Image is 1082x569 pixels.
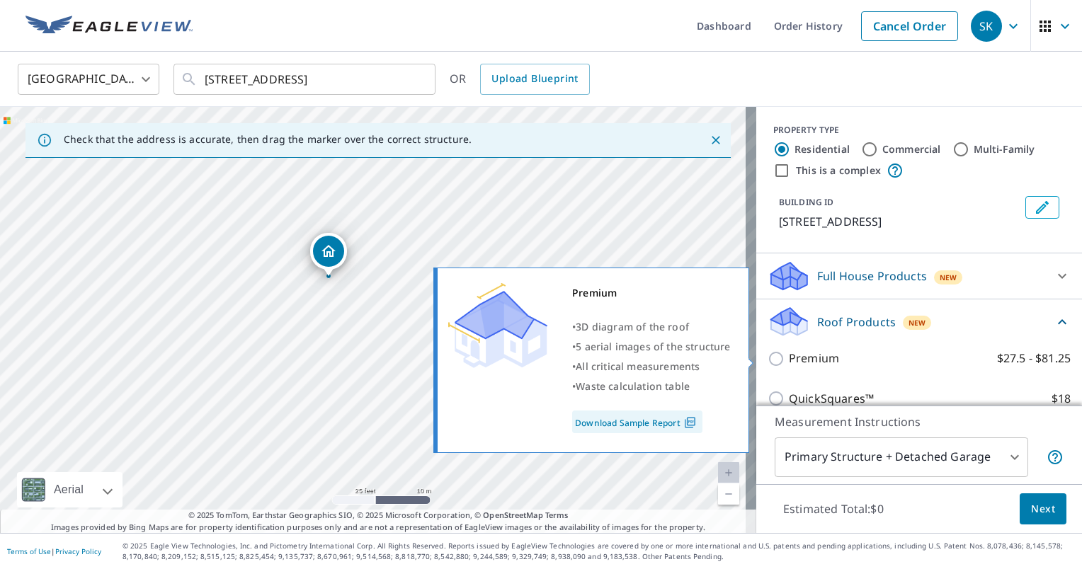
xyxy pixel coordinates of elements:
span: New [940,272,957,283]
p: $27.5 - $81.25 [997,350,1071,367]
span: Waste calculation table [576,379,690,393]
a: Terms of Use [7,546,51,556]
label: Commercial [882,142,941,156]
div: • [572,337,731,357]
input: Search by address or latitude-longitude [205,59,406,99]
p: [STREET_ADDRESS] [779,213,1020,230]
span: Upload Blueprint [491,70,578,88]
span: Your report will include the primary structure and a detached garage if one exists. [1047,449,1064,466]
p: Premium [789,350,839,367]
p: BUILDING ID [779,196,833,208]
a: Current Level 20, Zoom In Disabled [718,462,739,483]
a: Download Sample Report [572,410,702,433]
span: Next [1031,500,1055,518]
a: Current Level 20, Zoom Out [718,483,739,505]
div: [GEOGRAPHIC_DATA] [18,59,159,99]
p: Measurement Instructions [775,413,1064,430]
img: EV Logo [25,16,193,37]
p: Check that the address is accurate, then drag the marker over the correct structure. [64,133,472,146]
span: New [909,317,926,328]
span: All critical measurements [576,360,700,373]
div: • [572,317,731,337]
p: $18 [1052,390,1071,408]
div: Roof ProductsNew [768,305,1071,338]
a: Upload Blueprint [480,64,589,95]
span: 3D diagram of the roof [576,320,689,333]
span: © 2025 TomTom, Earthstar Geographics SIO, © 2025 Microsoft Corporation, © [188,510,569,522]
label: This is a complex [796,163,881,178]
div: Full House ProductsNew [768,259,1071,293]
p: © 2025 Eagle View Technologies, Inc. and Pictometry International Corp. All Rights Reserved. Repo... [123,541,1075,562]
div: Premium [572,283,731,303]
p: Full House Products [817,268,927,284]
div: OR [450,64,590,95]
button: Close [707,131,725,149]
div: SK [971,11,1002,42]
div: • [572,357,731,377]
p: Roof Products [817,314,896,331]
p: QuickSquares™ [789,390,874,408]
div: Aerial [17,472,123,507]
button: Edit building 1 [1025,196,1059,219]
img: Pdf Icon [680,416,700,429]
p: | [7,547,101,556]
a: OpenStreetMap [483,510,542,520]
button: Next [1020,493,1066,525]
label: Residential [795,142,850,156]
div: PROPERTY TYPE [773,124,1065,137]
a: Privacy Policy [55,546,101,556]
label: Multi-Family [974,142,1035,156]
a: Cancel Order [861,11,958,41]
a: Terms [545,510,569,520]
img: Premium [448,283,547,368]
span: 5 aerial images of the structure [576,340,730,353]
div: Dropped pin, building 1, Residential property, 605 N Bowie St Fredericksburg, TX 78624 [310,233,347,277]
div: Primary Structure + Detached Garage [775,437,1028,477]
p: Estimated Total: $0 [772,493,895,524]
div: Aerial [50,472,88,507]
div: • [572,377,731,396]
